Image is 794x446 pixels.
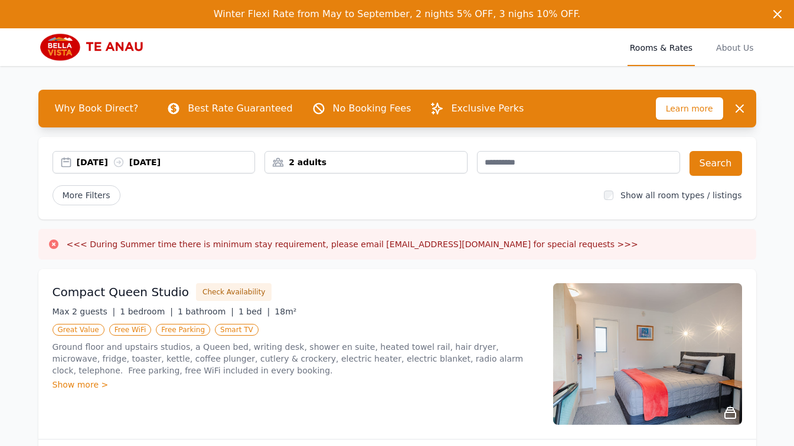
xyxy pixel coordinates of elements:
[53,185,120,205] span: More Filters
[77,156,255,168] div: [DATE] [DATE]
[628,28,695,66] a: Rooms & Rates
[333,101,411,116] p: No Booking Fees
[67,238,638,250] h3: <<< During Summer time there is minimum stay requirement, please email [EMAIL_ADDRESS][DOMAIN_NAM...
[238,307,270,316] span: 1 bed |
[53,284,189,300] h3: Compact Queen Studio
[53,307,116,316] span: Max 2 guests |
[214,8,580,19] span: Winter Flexi Rate from May to September, 2 nights 5% OFF, 3 nighs 10% OFF.
[53,379,539,391] div: Show more >
[120,307,173,316] span: 1 bedroom |
[690,151,742,176] button: Search
[620,191,741,200] label: Show all room types / listings
[215,324,259,336] span: Smart TV
[53,341,539,376] p: Ground floor and upstairs studios, a Queen bed, writing desk, shower en suite, heated towel rail,...
[53,324,104,336] span: Great Value
[265,156,467,168] div: 2 adults
[38,33,152,61] img: Bella Vista Te Anau
[45,97,148,120] span: Why Book Direct?
[451,101,524,116] p: Exclusive Perks
[196,283,272,301] button: Check Availability
[178,307,234,316] span: 1 bathroom |
[188,101,292,116] p: Best Rate Guaranteed
[275,307,296,316] span: 18m²
[714,28,756,66] a: About Us
[656,97,723,120] span: Learn more
[156,324,210,336] span: Free Parking
[109,324,152,336] span: Free WiFi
